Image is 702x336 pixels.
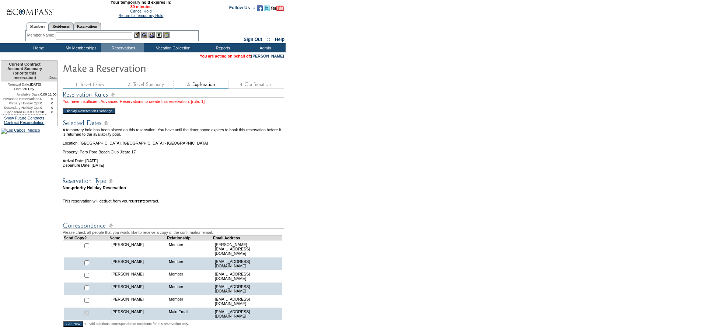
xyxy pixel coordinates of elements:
img: Reservation Type [63,176,284,186]
td: 0 [40,101,47,105]
input: Add New [63,321,83,327]
td: Home [17,43,59,52]
td: 0 [40,105,47,110]
td: [PERSON_NAME] [109,283,167,295]
td: Arrival Date: [DATE] [63,154,285,163]
div: You have insufficient Advanced Reservations to create this reservation. [rule: 1] [63,99,285,104]
td: 30 Day [1,87,47,92]
td: Primary Holiday Opt: [1,101,40,105]
a: Members [27,22,49,31]
a: Sign Out [244,37,262,42]
img: b_calculator.gif [163,32,170,38]
td: Name [109,235,167,240]
td: [PERSON_NAME][EMAIL_ADDRESS][DOMAIN_NAME] [213,240,282,257]
td: Location: [GEOGRAPHIC_DATA], [GEOGRAPHIC_DATA] - [GEOGRAPHIC_DATA] [63,136,285,145]
img: step1_state3.gif [63,81,118,89]
span: Level: [14,87,23,91]
td: [PERSON_NAME] [109,308,167,320]
td: [EMAIL_ADDRESS][DOMAIN_NAME] [213,295,282,308]
a: Cancel Hold [130,9,151,13]
a: Become our fan on Facebook [257,7,263,12]
a: Reservations [73,22,101,30]
td: 0 [47,101,57,105]
td: Advanced Reservations: [1,97,40,101]
td: [EMAIL_ADDRESS][DOMAIN_NAME] [213,308,282,320]
td: Relationship [167,235,213,240]
input: Display Reservation Exchange [63,108,115,114]
img: Follow us on Twitter [264,5,270,11]
img: Los Cabos, Mexico [1,128,40,134]
span: <--Add additional correspondence recipients for this reservation only. [84,322,189,326]
a: Return to Temporary Hold [119,13,164,18]
td: 98 [40,110,47,114]
td: Follow Us :: [229,4,255,13]
div: Member Name: [27,32,56,38]
td: 11.00 [47,92,57,97]
img: subTtlResRules.gif [63,90,284,99]
td: Send Copy? [64,235,110,240]
td: Member [167,257,213,270]
a: Help [275,37,284,42]
td: Reservations [101,43,144,52]
td: [PERSON_NAME] [109,295,167,308]
b: current [130,199,144,203]
img: Make Reservation [63,60,210,75]
a: [PERSON_NAME] [251,54,284,58]
td: Main Email [167,308,213,320]
td: This reservation will deduct from your contract. [63,199,285,203]
td: Member [167,270,213,283]
td: Sponsored Guest Res: [1,110,40,114]
td: [PERSON_NAME] [109,257,167,270]
img: Reservations [156,32,162,38]
span: Disc. [48,75,57,80]
td: Reports [201,43,243,52]
td: [DATE] [1,82,47,87]
img: Reservation Dates [63,118,284,128]
td: Member [167,240,213,257]
td: Departure Date: [DATE] [63,163,285,167]
a: Follow us on Twitter [264,7,270,12]
td: [EMAIL_ADDRESS][DOMAIN_NAME] [213,270,282,283]
td: [PERSON_NAME] [109,240,167,257]
td: Current Contract Account Summary (prior to this reservation) [1,61,47,82]
td: Non-priority Holiday Reservation [63,186,285,190]
img: Compass Home [6,1,54,17]
td: 0 [47,105,57,110]
td: Property: Poro Poro Beach Club Jicaro 17 [63,145,285,154]
span: :: [267,37,270,42]
td: Member [167,283,213,295]
img: Become our fan on Facebook [257,5,263,11]
span: 30 minutes [58,4,224,9]
img: View [141,32,147,38]
a: Residences [49,22,73,30]
a: Subscribe to our YouTube Channel [271,7,284,12]
a: Contract Reconciliation [4,120,45,125]
span: You are acting on behalf of: [200,54,284,58]
td: 5 [47,97,57,101]
td: Email Address [213,235,282,240]
td: Member [167,295,213,308]
td: Vacation Collection [144,43,201,52]
td: 0 [40,97,47,101]
td: My Memberships [59,43,101,52]
a: Show Future Contracts [4,116,44,120]
td: A temporary hold has been placed on this reservation. You have until the timer above expires to b... [63,128,285,136]
td: Admin [243,43,286,52]
td: Available Days: [1,92,40,97]
td: [PERSON_NAME] [109,270,167,283]
td: [EMAIL_ADDRESS][DOMAIN_NAME] [213,257,282,270]
img: Impersonate [149,32,155,38]
td: [EMAIL_ADDRESS][DOMAIN_NAME] [213,283,282,295]
span: Please check all people that you would like to receive a copy of the confirmation email. [63,230,213,235]
td: 0.00 [40,92,47,97]
img: step3_state2.gif [173,81,228,89]
span: Renewal Date: [7,82,30,87]
img: Subscribe to our YouTube Channel [271,6,284,11]
img: step2_state3.gif [118,81,173,89]
td: Secondary Holiday Opt: [1,105,40,110]
td: 0 [47,110,57,114]
img: step4_state1.gif [228,81,284,89]
img: b_edit.gif [134,32,140,38]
